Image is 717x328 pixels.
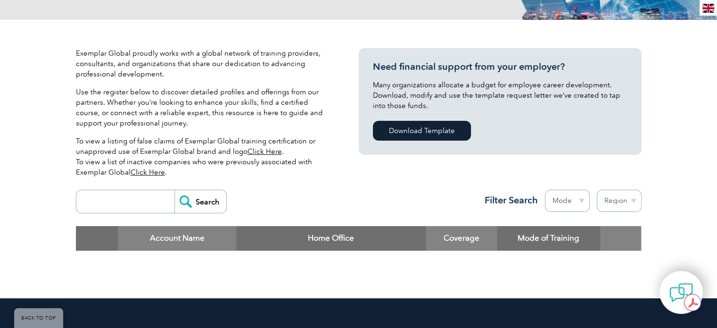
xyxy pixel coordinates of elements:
th: Account Name: activate to sort column descending [118,226,236,251]
p: To view a listing of false claims of Exemplar Global training certification or unapproved use of ... [76,136,330,177]
img: en [702,4,714,13]
img: contact-chat.png [669,281,693,304]
p: Many organizations allocate a budget for employee career development. Download, modify and use th... [373,80,627,111]
th: Home Office: activate to sort column ascending [236,226,426,251]
a: Click Here [247,147,282,156]
h3: Filter Search [479,194,538,206]
a: BACK TO TOP [14,308,63,328]
th: : activate to sort column ascending [601,226,641,251]
a: Click Here [131,168,165,177]
th: Mode of Training: activate to sort column ascending [497,226,601,251]
h3: Need financial support from your employer? [373,61,627,73]
p: Use the register below to discover detailed profiles and offerings from our partners. Whether you... [76,87,330,128]
th: Coverage: activate to sort column ascending [426,226,497,251]
a: Download Template [373,121,471,141]
p: Exemplar Global proudly works with a global network of training providers, consultants, and organ... [76,48,330,79]
input: Search [174,190,226,213]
